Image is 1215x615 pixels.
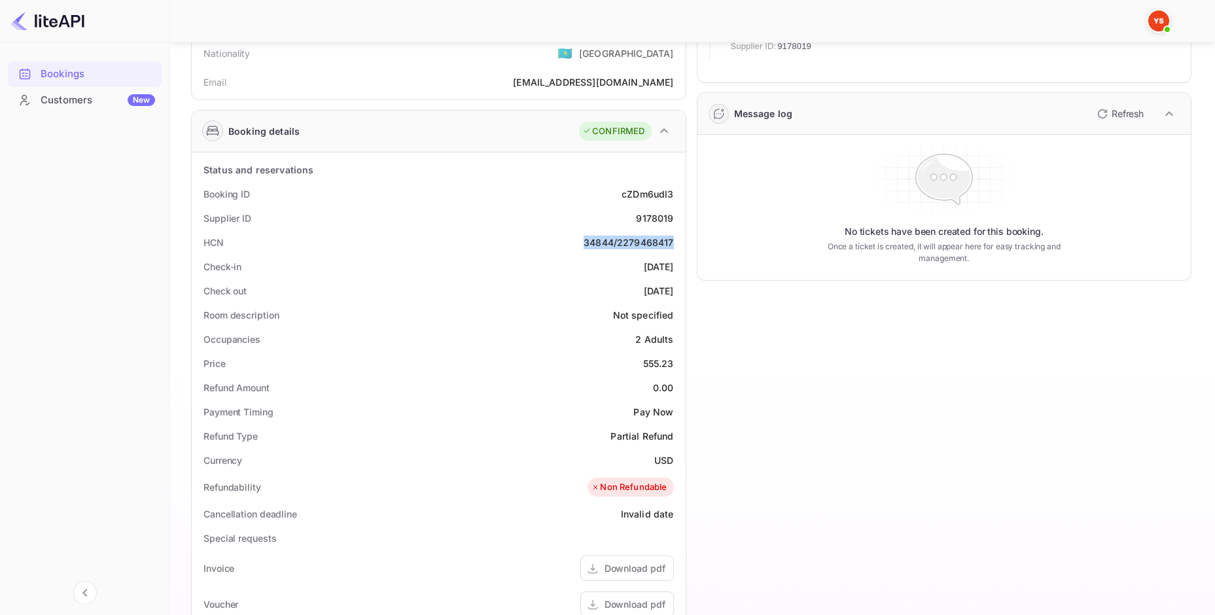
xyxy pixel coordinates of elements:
p: No tickets have been created for this booking. [845,225,1044,238]
div: Customers [41,93,155,108]
div: Bookings [8,61,162,87]
div: Occupancies [203,332,260,346]
div: 2 Adults [635,332,673,346]
div: HCN [203,236,224,249]
img: LiteAPI logo [10,10,84,31]
div: cZDm6udl3 [622,187,673,201]
div: 0.00 [653,381,674,395]
div: USD [654,453,673,467]
div: Cancellation deadline [203,507,297,521]
div: Non Refundable [591,481,667,494]
div: Not specified [613,308,674,322]
div: Pay Now [633,405,673,419]
div: New [128,94,155,106]
div: 555.23 [643,357,674,370]
div: Nationality [203,46,251,60]
div: Currency [203,453,242,467]
p: Once a ticket is created, it will appear here for easy tracking and management. [811,241,1077,264]
div: Download pdf [605,561,665,575]
div: Status and reservations [203,163,313,177]
button: Collapse navigation [73,581,97,605]
div: [GEOGRAPHIC_DATA] [579,46,674,60]
div: Price [203,357,226,370]
a: CustomersNew [8,88,162,112]
div: Booking details [228,124,300,138]
div: Message log [734,107,793,120]
p: Refresh [1112,107,1144,120]
div: Invoice [203,561,234,575]
span: 9178019 [777,40,811,53]
div: 9178019 [636,211,673,225]
div: Refundability [203,480,261,494]
a: Bookings [8,61,162,86]
span: United States [557,41,572,65]
div: Email [203,75,226,89]
div: [DATE] [644,260,674,273]
div: Special requests [203,531,276,545]
div: Payment Timing [203,405,273,419]
div: Booking ID [203,187,250,201]
div: CustomersNew [8,88,162,113]
div: Room description [203,308,279,322]
div: 34844/2279468417 [584,236,673,249]
div: Check-in [203,260,241,273]
span: Supplier ID: [731,40,777,53]
div: Invalid date [621,507,674,521]
div: Supplier ID [203,211,251,225]
div: CONFIRMED [582,125,644,138]
div: Partial Refund [610,429,673,443]
button: Refresh [1089,103,1149,124]
div: [EMAIL_ADDRESS][DOMAIN_NAME] [513,75,673,89]
div: Check out [203,284,247,298]
div: Refund Type [203,429,258,443]
div: [DATE] [644,284,674,298]
div: Bookings [41,67,155,82]
img: Yandex Support [1148,10,1169,31]
div: Refund Amount [203,381,270,395]
div: Voucher [203,597,238,611]
div: Download pdf [605,597,665,611]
